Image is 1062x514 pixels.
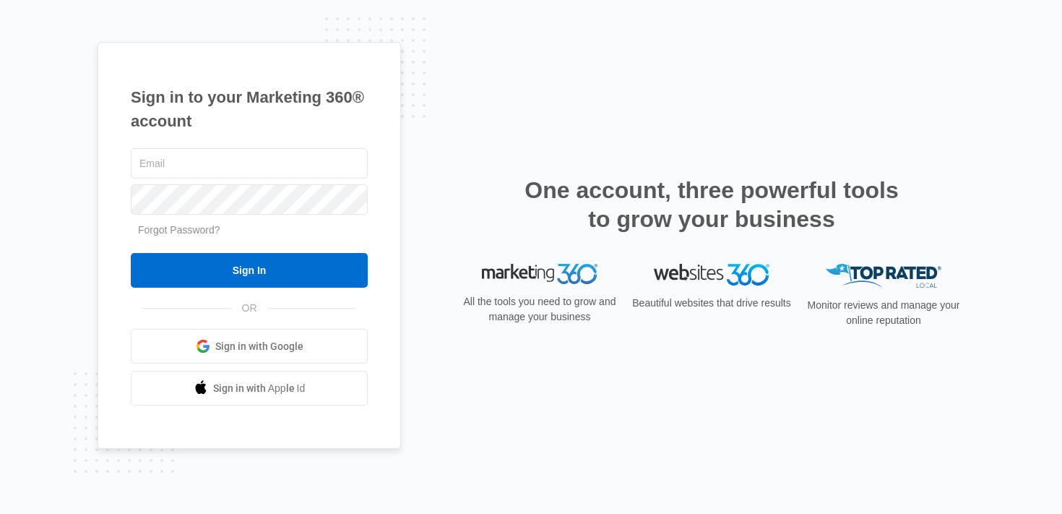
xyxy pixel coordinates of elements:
[131,253,368,288] input: Sign In
[803,298,964,328] p: Monitor reviews and manage your online reputation
[131,371,368,406] a: Sign in with Apple Id
[826,264,941,288] img: Top Rated Local
[215,339,303,354] span: Sign in with Google
[232,301,267,316] span: OR
[131,148,368,179] input: Email
[138,224,220,236] a: Forgot Password?
[131,85,368,133] h1: Sign in to your Marketing 360® account
[213,381,306,396] span: Sign in with Apple Id
[131,329,368,364] a: Sign in with Google
[459,294,621,325] p: All the tools you need to grow and manage your business
[520,176,903,234] h2: One account, three powerful tools to grow your business
[482,264,597,284] img: Marketing 360
[631,296,793,311] p: Beautiful websites that drive results
[654,264,769,285] img: Websites 360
